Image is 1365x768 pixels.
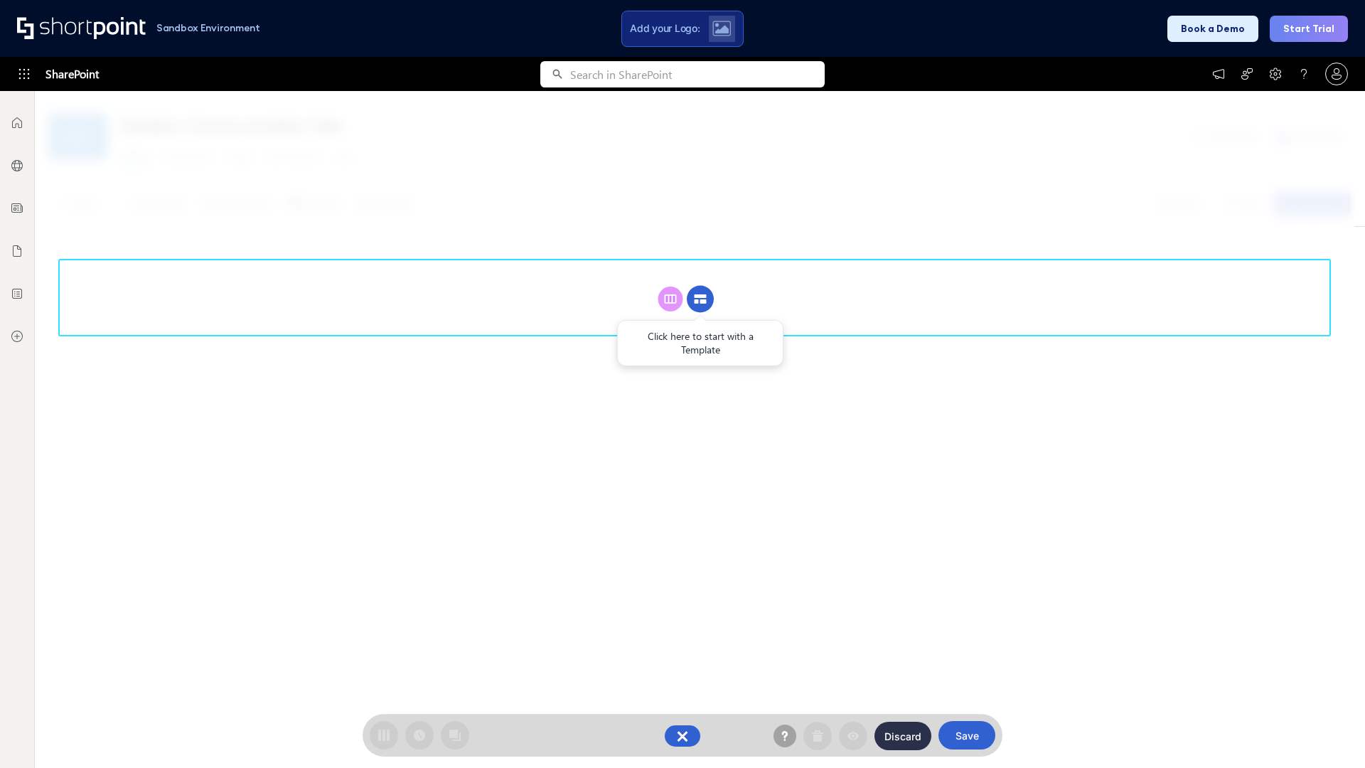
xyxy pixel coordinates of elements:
[1270,16,1348,42] button: Start Trial
[156,24,260,32] h1: Sandbox Environment
[1167,16,1258,42] button: Book a Demo
[1109,603,1365,768] iframe: Chat Widget
[45,57,99,91] span: SharePoint
[712,21,731,36] img: Upload logo
[630,22,700,35] span: Add your Logo:
[874,722,931,750] button: Discard
[938,721,995,750] button: Save
[570,61,825,87] input: Search in SharePoint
